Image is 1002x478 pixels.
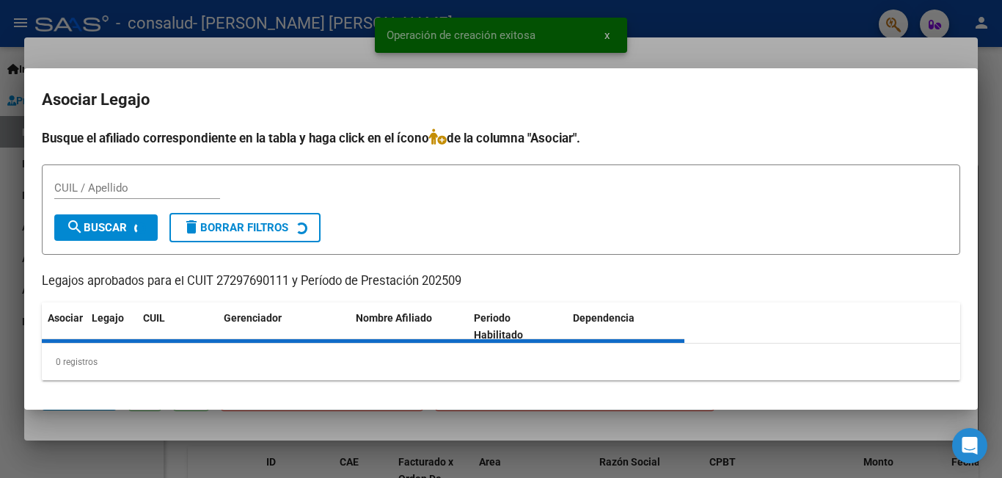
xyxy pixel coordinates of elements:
[474,312,523,341] span: Periodo Habilitado
[42,272,960,291] p: Legajos aprobados para el CUIT 27297690111 y Período de Prestación 202509
[183,221,288,234] span: Borrar Filtros
[48,312,83,324] span: Asociar
[169,213,321,242] button: Borrar Filtros
[137,303,218,351] datatable-header-cell: CUIL
[356,312,432,324] span: Nombre Afiliado
[573,312,635,324] span: Dependencia
[224,312,282,324] span: Gerenciador
[952,428,987,463] div: Open Intercom Messenger
[143,312,165,324] span: CUIL
[567,303,685,351] datatable-header-cell: Dependencia
[42,344,960,380] div: 0 registros
[66,221,127,234] span: Buscar
[218,303,350,351] datatable-header-cell: Gerenciador
[350,303,468,351] datatable-header-cell: Nombre Afiliado
[54,214,158,241] button: Buscar
[42,303,86,351] datatable-header-cell: Asociar
[468,303,567,351] datatable-header-cell: Periodo Habilitado
[42,128,960,148] h4: Busque el afiliado correspondiente en la tabla y haga click en el ícono de la columna "Asociar".
[86,303,137,351] datatable-header-cell: Legajo
[42,86,960,114] h2: Asociar Legajo
[183,218,200,236] mat-icon: delete
[92,312,124,324] span: Legajo
[66,218,84,236] mat-icon: search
